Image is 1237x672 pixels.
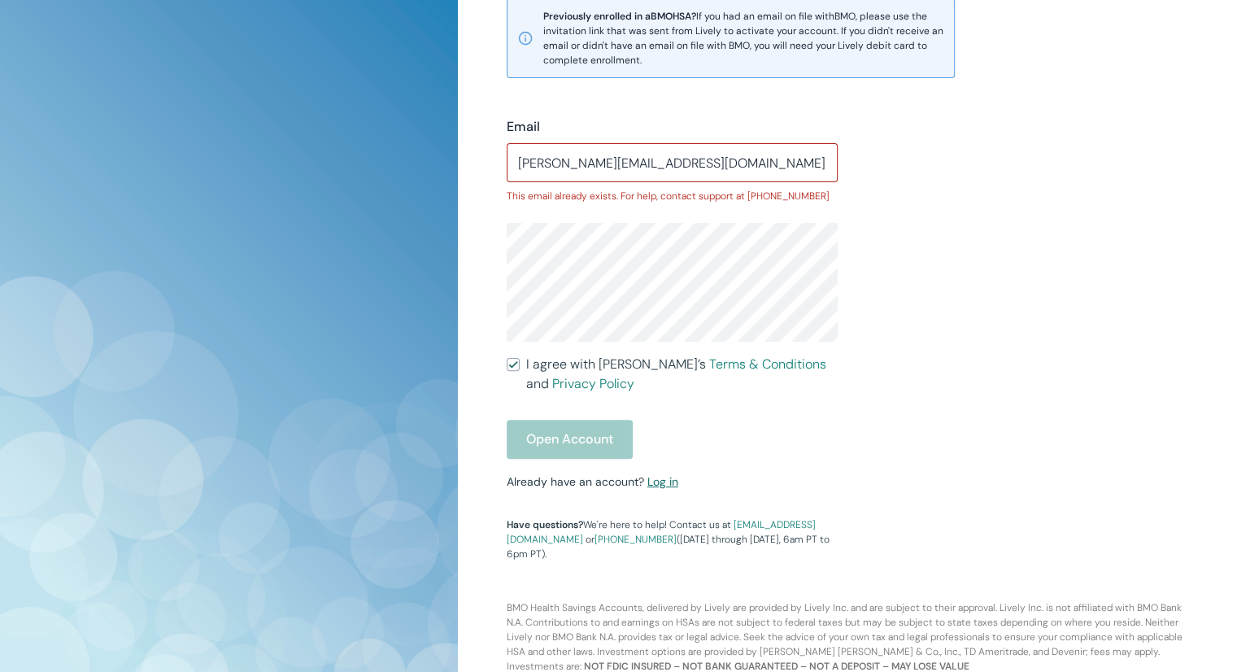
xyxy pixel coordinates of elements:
label: Email [507,117,540,137]
a: Terms & Conditions [709,356,826,373]
a: Privacy Policy [552,375,634,392]
p: We're here to help! Contact us at or ([DATE] through [DATE], 6am PT to 6pm PT). [507,517,838,561]
strong: Previously enrolled in a BMO HSA? [543,10,696,23]
a: Log in [647,474,678,489]
small: Already have an account? [507,474,678,489]
a: [PHONE_NUMBER] [595,533,677,546]
p: This email already exists. For help, contact support at [PHONE_NUMBER] [507,189,838,203]
span: I agree with [PERSON_NAME]’s and [526,355,838,394]
strong: Have questions? [507,518,583,531]
span: If you had an email on file with BMO , please use the invitation link that was sent from Lively t... [543,9,944,68]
